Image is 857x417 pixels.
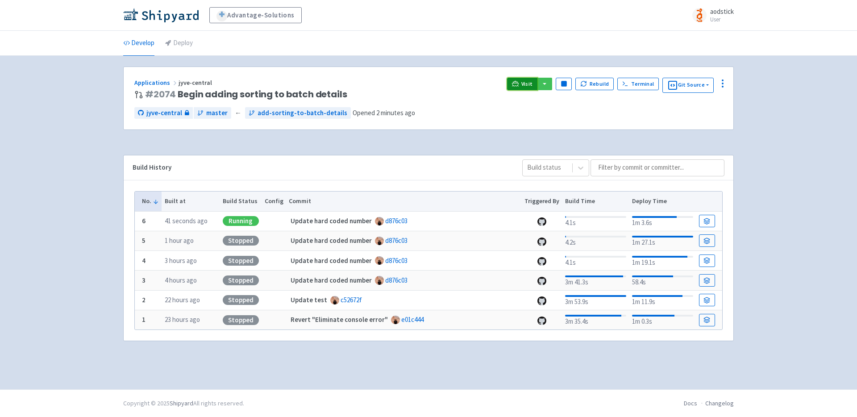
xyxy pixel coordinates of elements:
span: aodstick [710,7,734,16]
div: 3m 53.9s [565,293,626,307]
small: User [710,17,734,22]
b: 1 [142,315,146,324]
time: 3 hours ago [165,256,197,265]
strong: Update hard coded number [291,217,372,225]
a: Docs [684,399,697,407]
div: 1m 11.9s [632,293,693,307]
a: Build Details [699,274,715,287]
a: aodstick User [687,8,734,22]
strong: Update hard coded number [291,256,372,265]
div: 4.1s [565,254,626,268]
button: Pause [556,78,572,90]
b: 6 [142,217,146,225]
div: Stopped [223,275,259,285]
button: Git Source [662,78,714,93]
th: Config [262,192,286,211]
a: jyve-central [134,107,193,119]
a: Shipyard [170,399,193,407]
b: 2 [142,296,146,304]
input: Filter by commit or committer... [591,159,724,176]
a: d876c03 [385,256,408,265]
th: Deploy Time [629,192,696,211]
a: Build Details [699,254,715,267]
a: Changelog [705,399,734,407]
img: Shipyard logo [123,8,199,22]
a: Build Details [699,215,715,227]
div: Stopped [223,295,259,305]
span: ← [235,108,241,118]
a: Build Details [699,294,715,306]
span: jyve-central [146,108,182,118]
a: d876c03 [385,276,408,284]
a: master [194,107,231,119]
div: 1m 0.3s [632,313,693,327]
strong: Update hard coded number [291,236,372,245]
div: Build History [133,163,508,173]
time: 23 hours ago [165,315,200,324]
div: Running [223,216,259,226]
a: Build Details [699,234,715,247]
div: Stopped [223,315,259,325]
button: Rebuild [575,78,614,90]
time: 4 hours ago [165,276,197,284]
span: Begin adding sorting to batch details [145,89,347,100]
a: #2074 [145,88,176,100]
time: 22 hours ago [165,296,200,304]
a: e01c444 [401,315,424,324]
th: Built at [162,192,220,211]
div: 4.2s [565,234,626,248]
a: add-sorting-to-batch-details [245,107,351,119]
a: d876c03 [385,236,408,245]
span: Opened [353,108,415,117]
th: Triggered By [522,192,562,211]
div: 1m 19.1s [632,254,693,268]
span: master [206,108,228,118]
b: 4 [142,256,146,265]
time: 41 seconds ago [165,217,208,225]
span: Visit [521,80,533,88]
th: Build Status [220,192,262,211]
th: Build Time [562,192,629,211]
time: 1 hour ago [165,236,194,245]
a: Advantage-Solutions [209,7,302,23]
th: Commit [286,192,522,211]
div: 3m 35.4s [565,313,626,327]
div: Copyright © 2025 All rights reserved. [123,399,244,408]
div: Stopped [223,256,259,266]
a: Applications [134,79,179,87]
div: 4.1s [565,214,626,228]
div: 58.4s [632,274,693,288]
a: Terminal [617,78,659,90]
a: Visit [507,78,537,90]
strong: Revert "Eliminate console error" [291,315,388,324]
strong: Update hard coded number [291,276,372,284]
a: Build Details [699,314,715,326]
b: 3 [142,276,146,284]
time: 2 minutes ago [376,108,415,117]
span: add-sorting-to-batch-details [258,108,347,118]
button: No. [142,196,159,206]
a: Deploy [165,31,193,56]
a: Develop [123,31,154,56]
span: jyve-central [179,79,213,87]
div: 3m 41.3s [565,274,626,288]
strong: Update test [291,296,327,304]
div: 1m 3.6s [632,214,693,228]
a: c52672f [341,296,362,304]
b: 5 [142,236,146,245]
div: 1m 27.1s [632,234,693,248]
div: Stopped [223,236,259,246]
a: d876c03 [385,217,408,225]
